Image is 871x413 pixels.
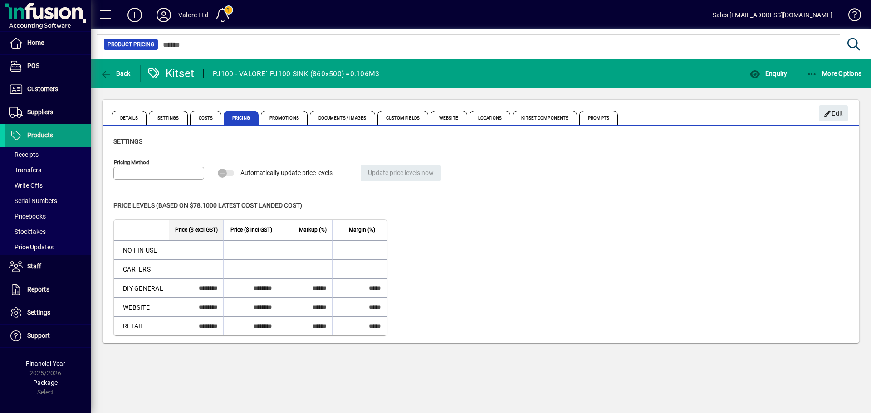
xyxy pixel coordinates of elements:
[113,202,302,209] span: Price levels (based on $78.1000 Latest cost landed cost)
[91,65,141,82] app-page-header-button: Back
[27,131,53,139] span: Products
[747,65,789,82] button: Enquiry
[9,166,41,174] span: Transfers
[349,225,375,235] span: Margin (%)
[114,278,169,297] td: DIY GENERAL
[749,70,787,77] span: Enquiry
[114,240,169,259] td: NOT IN USE
[310,111,375,125] span: Documents / Images
[108,40,154,49] span: Product Pricing
[213,67,379,81] div: PJ100 - VALORE` PJ100 SINK (860x500) =0.106M3
[819,105,848,121] button: Edit
[5,301,91,324] a: Settings
[112,111,147,125] span: Details
[5,239,91,255] a: Price Updates
[240,169,333,176] span: Automatically update price levels
[120,7,149,23] button: Add
[804,65,864,82] button: More Options
[9,197,57,204] span: Serial Numbers
[5,193,91,209] a: Serial Numbers
[9,182,43,189] span: Write Offs
[9,151,39,158] span: Receipts
[27,309,50,316] span: Settings
[299,225,327,235] span: Markup (%)
[147,66,195,81] div: Kitset
[5,255,91,278] a: Staff
[9,228,46,235] span: Stocktakes
[9,213,46,220] span: Pricebooks
[230,225,272,235] span: Price ($ incl GST)
[713,8,832,22] div: Sales [EMAIL_ADDRESS][DOMAIN_NAME]
[261,111,308,125] span: Promotions
[377,111,428,125] span: Custom Fields
[807,70,862,77] span: More Options
[27,39,44,46] span: Home
[98,65,133,82] button: Back
[5,32,91,54] a: Home
[5,147,91,162] a: Receipts
[114,159,149,165] mat-label: Pricing method
[5,162,91,178] a: Transfers
[27,262,41,270] span: Staff
[9,243,54,251] span: Price Updates
[5,178,91,193] a: Write Offs
[5,209,91,224] a: Pricebooks
[27,62,39,69] span: POS
[190,111,222,125] span: Costs
[5,224,91,239] a: Stocktakes
[224,111,259,125] span: Pricing
[5,78,91,101] a: Customers
[113,138,142,145] span: Settings
[27,286,49,293] span: Reports
[27,108,53,116] span: Suppliers
[178,8,208,22] div: Valore Ltd
[368,165,434,180] span: Update price levels now
[5,101,91,124] a: Suppliers
[114,297,169,316] td: WEBSITE
[431,111,467,125] span: Website
[361,165,441,181] button: Update price levels now
[824,106,843,121] span: Edit
[5,278,91,301] a: Reports
[149,7,178,23] button: Profile
[27,85,58,92] span: Customers
[26,360,65,367] span: Financial Year
[149,111,188,125] span: Settings
[470,111,511,125] span: Locations
[27,332,50,339] span: Support
[100,70,131,77] span: Back
[513,111,577,125] span: Kitset Components
[175,225,218,235] span: Price ($ excl GST)
[842,2,860,31] a: Knowledge Base
[33,379,58,386] span: Package
[114,259,169,278] td: CARTERS
[5,55,91,78] a: POS
[579,111,618,125] span: Prompts
[5,325,91,347] a: Support
[114,316,169,335] td: RETAIL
